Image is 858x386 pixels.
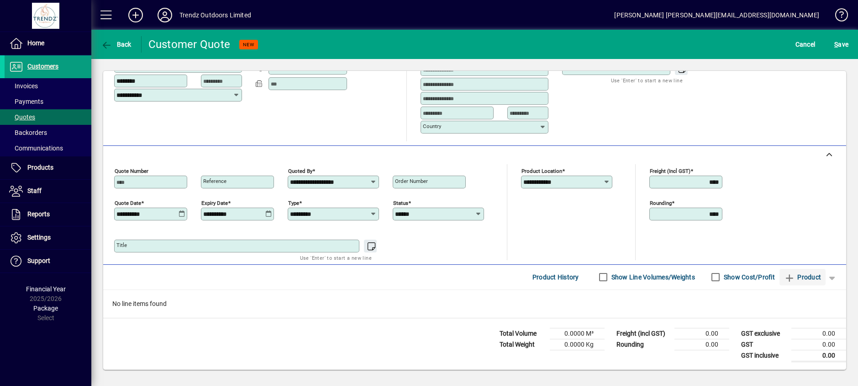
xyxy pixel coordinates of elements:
a: Support [5,250,91,273]
span: ave [834,37,848,52]
mat-label: Title [116,242,127,248]
mat-label: Type [288,199,299,206]
mat-label: Rounding [650,199,672,206]
mat-hint: Use 'Enter' to start a new line [611,75,683,86]
a: Products [5,156,91,179]
mat-label: Quote date [115,199,141,206]
span: Staff [27,187,42,194]
span: Communications [9,145,63,152]
td: Rounding [612,339,674,350]
button: Add [121,7,150,23]
mat-label: Quoted by [288,167,312,174]
button: Back [99,36,134,53]
span: Home [27,39,44,47]
span: Customers [27,63,58,70]
div: [PERSON_NAME] [PERSON_NAME][EMAIL_ADDRESS][DOMAIN_NAME] [614,8,819,22]
span: Backorders [9,129,47,136]
button: Product [779,269,826,285]
td: 0.0000 M³ [550,328,605,339]
td: Freight (incl GST) [612,328,674,339]
mat-label: Order number [395,178,428,184]
a: Settings [5,226,91,249]
mat-label: Reference [203,178,226,184]
a: Backorders [5,125,91,140]
span: Financial Year [26,285,66,293]
mat-label: Country [423,123,441,129]
a: Invoices [5,78,91,94]
td: 0.00 [791,350,846,361]
span: Products [27,164,53,171]
span: Back [101,41,132,48]
span: NEW [243,42,254,48]
span: Package [33,305,58,312]
mat-label: Product location [521,167,562,174]
span: Cancel [795,37,816,52]
a: Communications [5,140,91,156]
span: S [834,41,838,48]
mat-label: Status [393,199,408,206]
mat-label: Freight (incl GST) [650,167,690,174]
mat-hint: Use 'Enter' to start a new line [300,252,372,263]
td: GST inclusive [737,350,791,361]
a: Staff [5,180,91,203]
span: Product [784,270,821,284]
mat-label: Quote number [115,167,148,174]
td: GST [737,339,791,350]
td: 0.00 [791,328,846,339]
span: Product History [532,270,579,284]
div: Customer Quote [148,37,231,52]
div: No line items found [103,290,846,318]
td: 0.0000 Kg [550,339,605,350]
label: Show Cost/Profit [722,273,775,282]
span: Support [27,257,50,264]
span: Payments [9,98,43,105]
button: Profile [150,7,179,23]
span: Invoices [9,82,38,90]
button: Cancel [793,36,818,53]
a: Quotes [5,109,91,125]
a: Payments [5,94,91,109]
button: Save [832,36,851,53]
a: Knowledge Base [828,2,847,32]
mat-label: Expiry date [201,199,228,206]
span: Reports [27,210,50,218]
td: 0.00 [791,339,846,350]
a: Home [5,32,91,55]
app-page-header-button: Back [91,36,142,53]
span: Quotes [9,113,35,121]
button: Product History [529,269,583,285]
td: Total Weight [495,339,550,350]
div: Trendz Outdoors Limited [179,8,251,22]
td: GST exclusive [737,328,791,339]
a: Reports [5,203,91,226]
label: Show Line Volumes/Weights [610,273,695,282]
td: 0.00 [674,328,729,339]
span: Settings [27,234,51,241]
td: Total Volume [495,328,550,339]
td: 0.00 [674,339,729,350]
